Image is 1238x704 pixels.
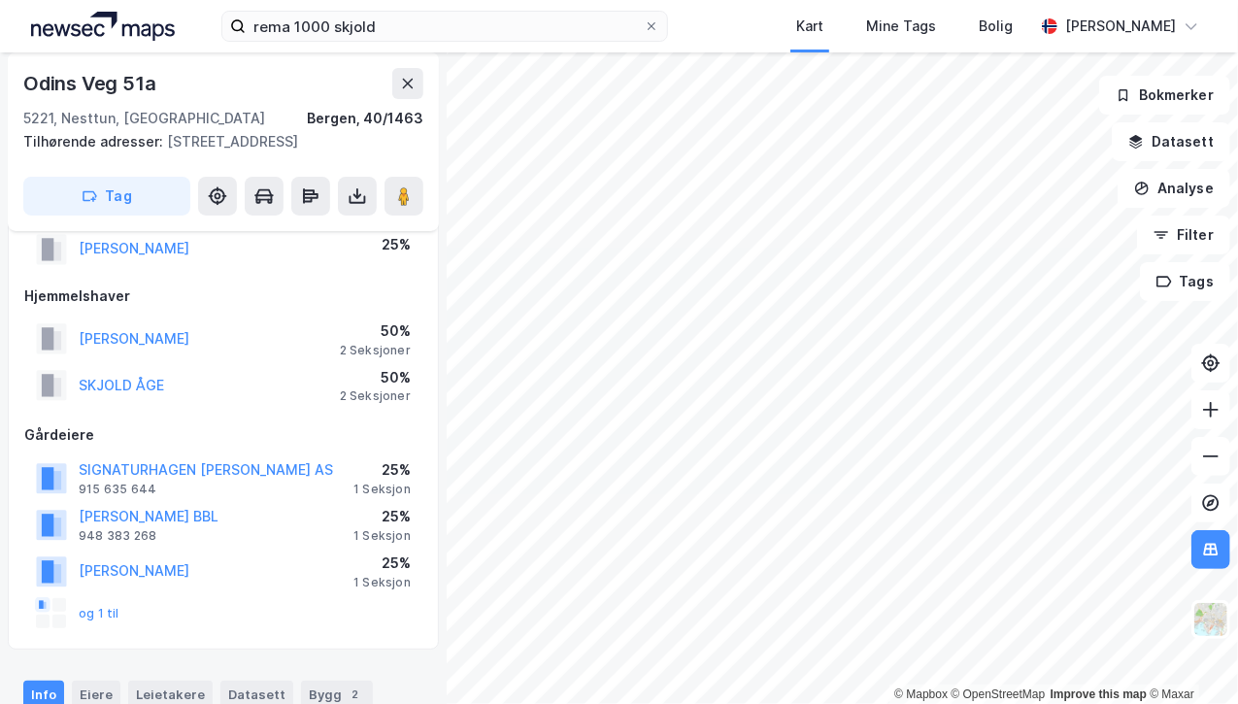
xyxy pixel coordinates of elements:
[866,15,936,38] div: Mine Tags
[979,15,1013,38] div: Bolig
[353,575,411,590] div: 1 Seksjon
[1051,687,1147,701] a: Improve this map
[952,687,1046,701] a: OpenStreetMap
[246,12,644,41] input: Søk på adresse, matrikkel, gårdeiere, leietakere eller personer
[894,687,948,701] a: Mapbox
[353,458,411,482] div: 25%
[1141,611,1238,704] div: Kontrollprogram for chat
[79,482,156,497] div: 915 635 644
[24,423,422,447] div: Gårdeiere
[1118,169,1230,208] button: Analyse
[353,505,411,528] div: 25%
[23,177,190,216] button: Tag
[23,107,265,130] div: 5221, Nesttun, [GEOGRAPHIC_DATA]
[1099,76,1230,115] button: Bokmerker
[353,528,411,544] div: 1 Seksjon
[307,107,423,130] div: Bergen, 40/1463
[31,12,175,41] img: logo.a4113a55bc3d86da70a041830d287a7e.svg
[796,15,823,38] div: Kart
[1192,601,1229,638] img: Z
[353,482,411,497] div: 1 Seksjon
[79,528,156,544] div: 948 383 268
[23,133,167,150] span: Tilhørende adresser:
[1137,216,1230,254] button: Filter
[340,388,411,404] div: 2 Seksjoner
[1141,611,1238,704] iframe: Chat Widget
[340,343,411,358] div: 2 Seksjoner
[1112,122,1230,161] button: Datasett
[340,319,411,343] div: 50%
[382,233,411,256] div: 25%
[346,685,365,704] div: 2
[23,68,159,99] div: Odins Veg 51a
[1140,262,1230,301] button: Tags
[353,552,411,575] div: 25%
[23,130,408,153] div: [STREET_ADDRESS]
[24,285,422,308] div: Hjemmelshaver
[1065,15,1176,38] div: [PERSON_NAME]
[340,366,411,389] div: 50%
